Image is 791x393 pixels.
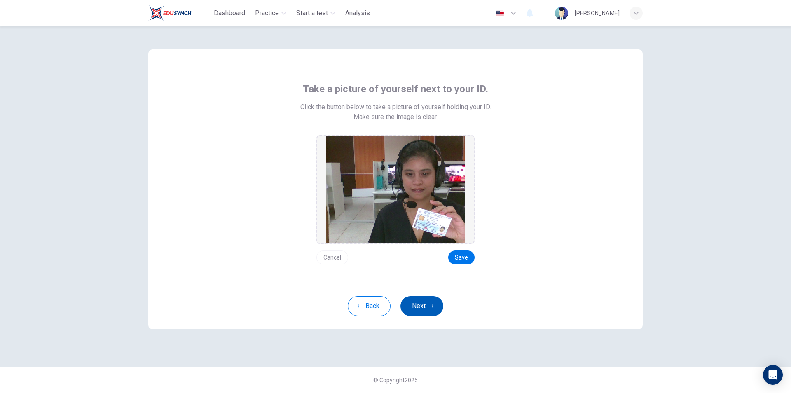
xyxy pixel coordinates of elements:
img: preview screemshot [326,136,465,243]
span: © Copyright 2025 [373,377,418,384]
button: Start a test [293,6,339,21]
button: Dashboard [211,6,248,21]
div: [PERSON_NAME] [575,8,620,18]
button: Cancel [316,250,348,264]
span: Take a picture of yourself next to your ID. [303,82,488,96]
button: Next [400,296,443,316]
div: Open Intercom Messenger [763,365,783,385]
a: Train Test logo [148,5,211,21]
span: Click the button below to take a picture of yourself holding your ID. [300,102,491,112]
span: Make sure the image is clear. [353,112,438,122]
span: Practice [255,8,279,18]
button: Analysis [342,6,373,21]
span: Analysis [345,8,370,18]
button: Practice [252,6,290,21]
span: Dashboard [214,8,245,18]
button: Back [348,296,391,316]
img: en [495,10,505,16]
img: Train Test logo [148,5,192,21]
span: Start a test [296,8,328,18]
button: Save [448,250,475,264]
img: Profile picture [555,7,568,20]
